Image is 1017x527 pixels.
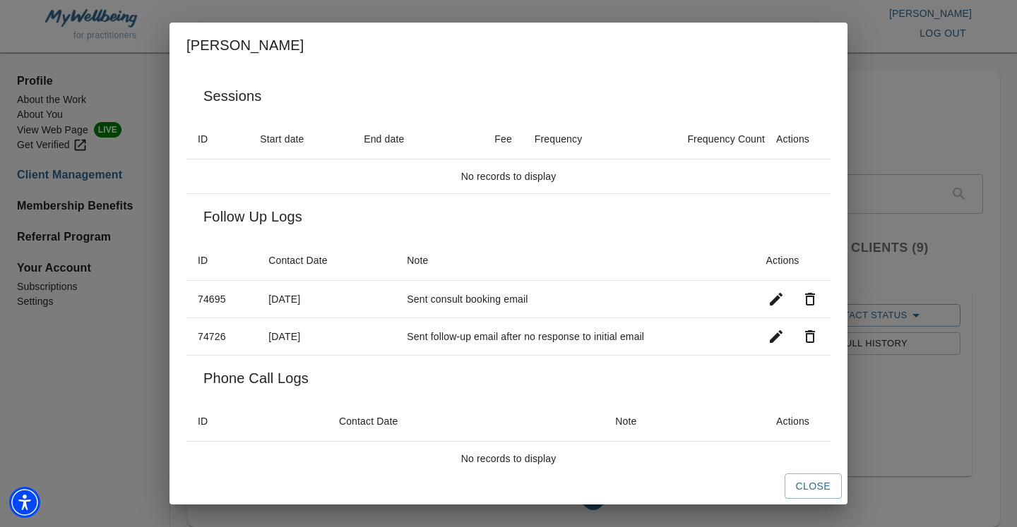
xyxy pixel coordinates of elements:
button: Delete [793,320,827,353]
span: Frequency Count [669,131,765,147]
td: [DATE] [257,317,395,355]
span: ID [198,252,226,269]
td: 74726 [186,317,257,355]
span: ID [198,413,226,430]
h6: Phone Call Logs [203,367,309,389]
span: Frequency [535,131,601,147]
button: Close [785,473,842,499]
td: [DATE] [257,280,395,317]
div: ID [198,131,208,147]
td: No records to display [186,159,831,194]
span: Note [615,413,655,430]
div: Start date [260,131,304,147]
div: Frequency [535,131,583,147]
button: Edit [759,320,793,353]
div: End date [364,131,404,147]
div: Contact Date [339,413,398,430]
button: Delete [793,282,827,316]
button: Edit [759,282,793,316]
div: Contact Date [268,252,328,269]
span: End date [364,131,422,147]
td: Sent follow-up email after no response to initial email [395,317,756,355]
span: Fee [476,131,512,147]
span: ID [198,131,226,147]
div: Frequency Count [687,131,765,147]
div: Accessibility Menu [9,487,40,518]
td: Sent consult booking email [395,280,756,317]
span: Contact Date [339,413,417,430]
span: Close [796,478,831,495]
td: 74695 [186,280,257,317]
span: Note [407,252,446,269]
span: Contact Date [268,252,346,269]
div: ID [198,252,208,269]
div: Note [615,413,636,430]
div: Note [407,252,428,269]
h6: Sessions [203,85,261,107]
div: ID [198,413,208,430]
h2: [PERSON_NAME] [186,34,831,56]
span: Start date [260,131,322,147]
td: No records to display [186,441,831,475]
h6: Follow Up Logs [203,205,302,228]
div: Fee [494,131,512,147]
